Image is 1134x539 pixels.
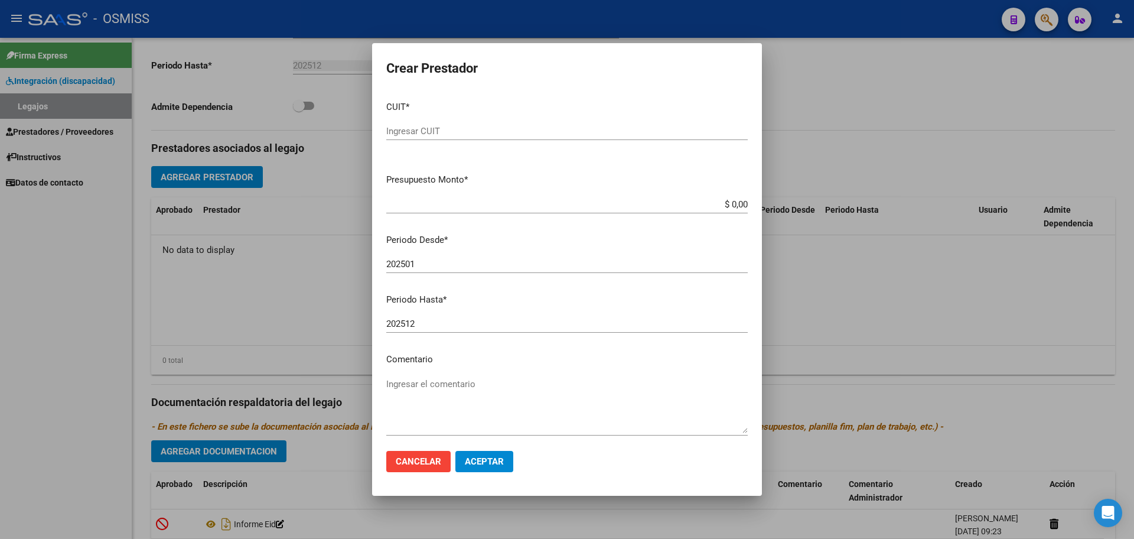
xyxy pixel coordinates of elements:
button: Cancelar [386,451,451,472]
span: Cancelar [396,456,441,467]
p: Comentario [386,353,748,366]
p: Periodo Desde [386,233,748,247]
button: Aceptar [455,451,513,472]
span: Aceptar [465,456,504,467]
p: Presupuesto Monto [386,173,748,187]
p: Periodo Hasta [386,293,748,307]
h2: Crear Prestador [386,57,748,80]
div: Open Intercom Messenger [1094,499,1122,527]
p: CUIT [386,100,748,114]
